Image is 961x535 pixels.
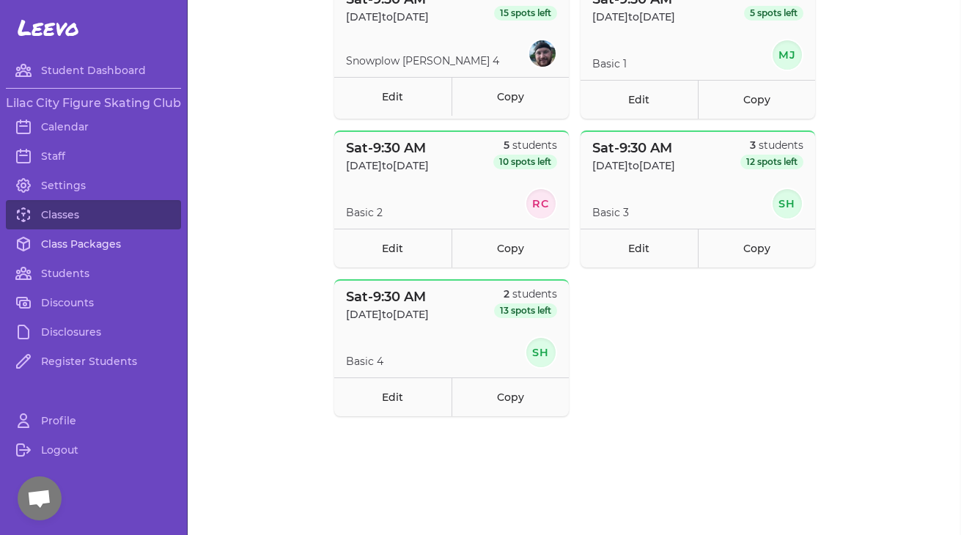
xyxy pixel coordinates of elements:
[592,158,675,173] p: [DATE] to [DATE]
[698,80,815,119] a: Copy
[6,95,181,112] h3: Lilac City Figure Skating Club
[452,229,569,267] a: Copy
[494,287,557,301] p: students
[6,112,181,141] a: Calendar
[494,303,557,318] span: 13 spots left
[6,288,181,317] a: Discounts
[504,139,509,152] span: 5
[334,377,452,416] a: Edit
[750,139,756,152] span: 3
[592,138,675,158] p: Sat - 9:30 AM
[334,229,452,267] a: Edit
[532,197,550,210] text: RC
[452,377,569,416] a: Copy
[581,80,698,119] a: Edit
[6,435,181,465] a: Logout
[346,10,429,24] p: [DATE] to [DATE]
[6,200,181,229] a: Classes
[346,205,383,220] p: Basic 2
[778,48,796,62] text: MJ
[6,259,181,288] a: Students
[6,171,181,200] a: Settings
[740,138,803,152] p: students
[494,6,557,21] span: 15 spots left
[504,287,509,300] span: 2
[493,155,557,169] span: 10 spots left
[346,354,383,369] p: Basic 4
[346,307,429,322] p: [DATE] to [DATE]
[532,346,550,359] text: SH
[581,229,698,267] a: Edit
[6,347,181,376] a: Register Students
[698,229,815,267] a: Copy
[452,77,569,116] a: Copy
[346,158,429,173] p: [DATE] to [DATE]
[6,229,181,259] a: Class Packages
[592,205,629,220] p: Basic 3
[346,53,499,68] p: Snowplow [PERSON_NAME] 4
[6,141,181,171] a: Staff
[346,287,429,307] p: Sat - 9:30 AM
[346,138,429,158] p: Sat - 9:30 AM
[334,77,452,116] a: Edit
[744,6,803,21] span: 5 spots left
[6,406,181,435] a: Profile
[493,138,557,152] p: students
[740,155,803,169] span: 12 spots left
[18,15,79,41] span: Leevo
[592,10,675,24] p: [DATE] to [DATE]
[6,56,181,85] a: Student Dashboard
[18,476,62,520] div: Open chat
[6,317,181,347] a: Disclosures
[592,56,627,71] p: Basic 1
[778,197,796,210] text: SH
